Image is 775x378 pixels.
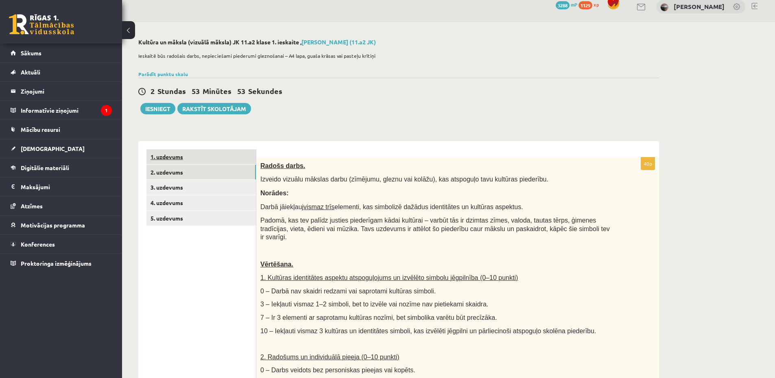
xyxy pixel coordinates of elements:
[21,260,92,267] span: Proktoringa izmēģinājums
[21,145,85,152] span: [DEMOGRAPHIC_DATA]
[571,1,577,8] span: mP
[11,197,112,215] a: Atzīmes
[21,126,60,133] span: Mācību resursi
[151,86,155,96] span: 2
[192,86,200,96] span: 53
[260,367,415,374] span: 0 – Darbs veidots bez personiskas pieejas vai kopēts.
[260,190,288,197] span: Norādes:
[11,44,112,62] a: Sākums
[21,49,41,57] span: Sākums
[157,86,186,96] span: Stundas
[260,261,293,268] span: Vērtēšana.
[260,203,523,210] span: Darbā jāiekļauj elementi, kas simbolizē dažādus identitātes un kultūras aspektus.
[21,101,112,120] legend: Informatīvie ziņojumi
[594,1,599,8] span: xp
[301,38,376,46] a: [PERSON_NAME] (11.a2 JK)
[21,164,69,171] span: Digitālie materiāli
[303,203,334,210] u: vismaz trīs
[11,216,112,234] a: Motivācijas programma
[101,105,112,116] i: 1
[146,180,256,195] a: 3. uzdevums
[11,158,112,177] a: Digitālie materiāli
[21,221,85,229] span: Motivācijas programma
[260,301,488,308] span: 3 – Iekļauti vismaz 1–2 simboli, bet to izvēle vai nozīme nav pietiekami skaidra.
[556,1,570,9] span: 3288
[556,1,577,8] a: 3288 mP
[11,82,112,101] a: Ziņojumi
[177,103,251,114] a: Rakstīt skolotājam
[21,82,112,101] legend: Ziņojumi
[11,139,112,158] a: [DEMOGRAPHIC_DATA]
[248,86,282,96] span: Sekundes
[11,235,112,253] a: Konferences
[11,63,112,81] a: Aktuāli
[579,1,603,8] a: 1129 xp
[21,177,112,196] legend: Maksājumi
[260,354,400,361] span: 2. Radošums un individuālā pieeja (0–10 punkti)
[8,8,386,17] body: To enrich screen reader interactions, please activate Accessibility in Grammarly extension settings
[260,162,305,169] span: Radošs darbs.
[11,177,112,196] a: Maksājumi
[641,157,655,170] p: 40p
[21,240,55,248] span: Konferences
[146,165,256,180] a: 2. uzdevums
[260,328,596,334] span: 10 – Iekļauti vismaz 3 kultūras un identitātes simboli, kas izvēlēti jēgpilni un pārliecinoši ats...
[140,103,175,114] button: Iesniegt
[146,195,256,210] a: 4. uzdevums
[138,52,655,59] p: Ieskaitē būs radošais darbs, nepieciešami piederumi gleznošanai – A4 lapa, guaša krāsas vai paste...
[138,39,659,46] h2: Kultūra un māksla (vizuālā māksla) JK 11.a2 klase 1. ieskaite ,
[260,288,436,295] span: 0 – Darbā nav skaidri redzami vai saprotami kultūras simboli.
[237,86,245,96] span: 53
[674,2,725,11] a: [PERSON_NAME]
[260,176,548,183] span: Izveido vizuālu mākslas darbu (zīmējumu, gleznu vai kolāžu), kas atspoguļo tavu kultūras piederību.
[203,86,231,96] span: Minūtes
[260,217,610,240] span: Padomā, kas tev palīdz justies piederīgam kādai kultūrai – varbūt tās ir dzimtas zīmes, valoda, t...
[9,14,74,35] a: Rīgas 1. Tālmācības vidusskola
[579,1,592,9] span: 1129
[11,101,112,120] a: Informatīvie ziņojumi1
[660,3,668,11] img: Mikus Pavlauskis
[260,314,497,321] span: 7 – Ir 3 elementi ar saprotamu kultūras nozīmi, bet simbolika varētu būt precīzāka.
[138,71,188,77] a: Parādīt punktu skalu
[21,202,43,210] span: Atzīmes
[11,254,112,273] a: Proktoringa izmēģinājums
[11,120,112,139] a: Mācību resursi
[146,211,256,226] a: 5. uzdevums
[260,274,518,281] span: 1. Kultūras identitātes aspektu atspoguļojums un izvēlēto simbolu jēgpilnība (0–10 punkti)
[21,68,40,76] span: Aktuāli
[146,149,256,164] a: 1. uzdevums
